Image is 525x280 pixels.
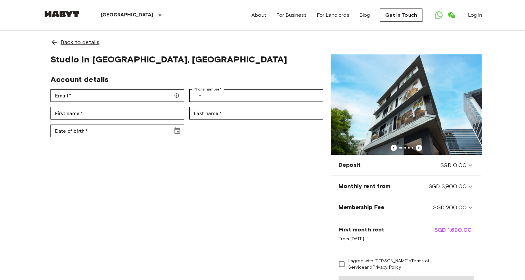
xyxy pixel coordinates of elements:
span: Monthly rent from [339,182,391,190]
span: SGD 3,900.00 [428,182,467,190]
div: Membership FeeSGD 200.00 [333,200,479,215]
a: Back to details [43,31,482,54]
button: Previous image [416,145,422,151]
span: Deposit [339,161,361,169]
a: Log in [468,11,482,19]
a: Privacy Policy [373,265,401,270]
span: Studio in [GEOGRAPHIC_DATA], [GEOGRAPHIC_DATA] [50,54,323,65]
a: Get in Touch [380,9,422,22]
div: Email [50,89,184,102]
p: [GEOGRAPHIC_DATA] [101,11,154,19]
button: Previous image [391,145,397,151]
span: From [DATE] [339,236,384,242]
label: Phone number [194,86,222,92]
span: SGD 0.00 [440,161,467,169]
div: DepositSGD 0.00 [333,157,479,173]
svg: Make sure your email is correct — we'll send your booking details there. [174,93,179,98]
a: For Landlords [317,11,349,19]
a: For Business [276,11,307,19]
div: First name [50,107,184,120]
button: Choose date [171,125,184,137]
span: I agree with [PERSON_NAME]'s and [348,258,469,271]
div: Monthly rent fromSGD 3,900.00 [333,178,479,194]
span: Back to details [61,38,99,46]
span: First month rent [339,226,384,233]
a: Blog [359,11,370,19]
span: Membership Fee [339,203,384,212]
div: Last name [189,107,323,120]
img: Marketing picture of unit SG-01-110-044_001 [331,54,482,155]
a: About [251,11,266,19]
span: Account details [50,75,109,84]
a: Terms of Service [348,258,429,270]
span: SGD 1,690.00 [434,226,474,242]
a: Open WhatsApp [433,9,445,21]
span: SGD 200.00 [433,203,467,212]
button: Select country [194,89,206,102]
a: Open WeChat [445,9,458,21]
img: Habyt [43,11,81,17]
